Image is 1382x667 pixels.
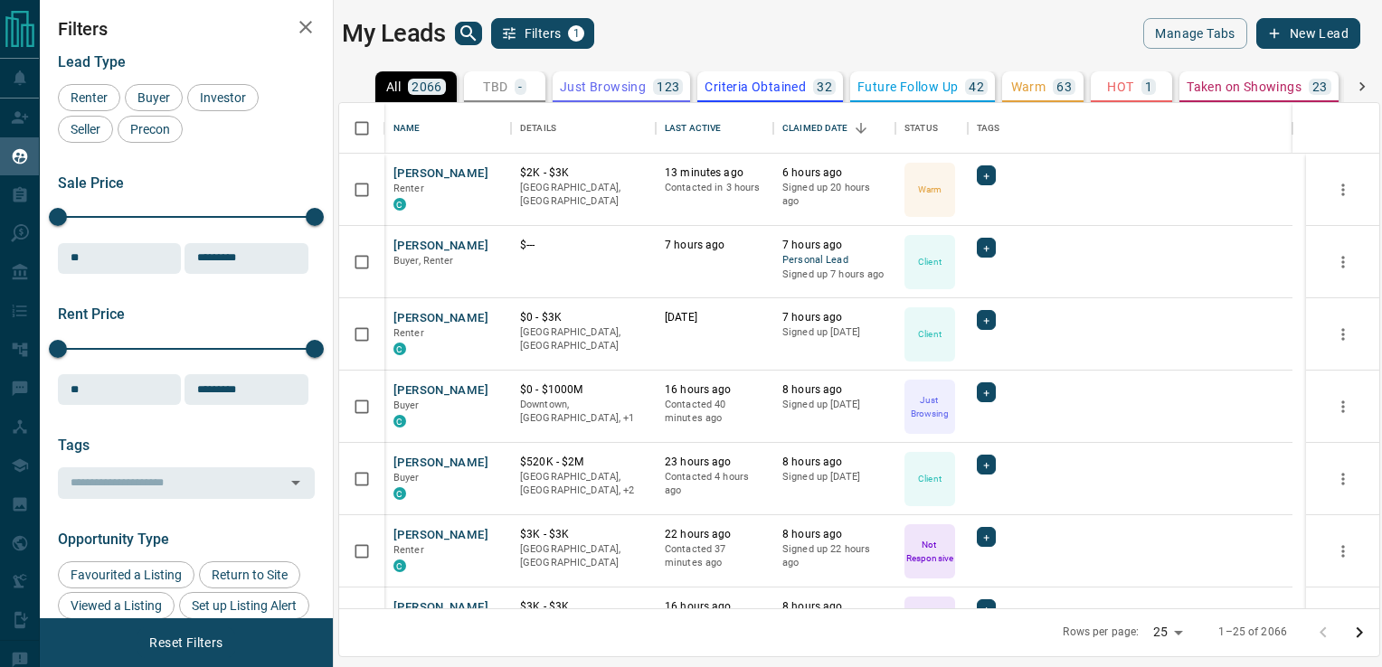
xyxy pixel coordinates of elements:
[570,27,582,40] span: 1
[918,183,942,196] p: Warm
[518,80,522,93] p: -
[1330,538,1357,565] button: more
[782,382,886,398] p: 8 hours ago
[665,527,764,542] p: 22 hours ago
[393,455,488,472] button: [PERSON_NAME]
[1330,465,1357,493] button: more
[393,599,488,616] button: [PERSON_NAME]
[1107,80,1133,93] p: HOT
[393,544,424,556] span: Renter
[199,561,300,588] div: Return to Site
[185,598,303,613] span: Set up Listing Alert
[386,80,401,93] p: All
[1145,80,1152,93] p: 1
[969,80,984,93] p: 42
[58,84,120,111] div: Renter
[342,19,446,48] h1: My Leads
[1330,249,1357,276] button: more
[665,470,764,498] p: Contacted 4 hours ago
[393,487,406,500] div: condos.ca
[705,80,806,93] p: Criteria Obtained
[656,103,773,154] div: Last Active
[657,80,679,93] p: 123
[64,122,107,136] span: Seller
[782,599,886,615] p: 8 hours ago
[665,542,764,570] p: Contacted 37 minutes ago
[977,103,1000,154] div: Tags
[58,531,169,548] span: Opportunity Type
[520,470,647,498] p: West End, Toronto
[983,528,989,546] span: +
[393,382,488,399] button: [PERSON_NAME]
[58,116,113,143] div: Seller
[384,103,511,154] div: Name
[782,398,886,412] p: Signed up [DATE]
[393,238,488,255] button: [PERSON_NAME]
[665,310,764,325] p: [DATE]
[1011,80,1046,93] p: Warm
[64,568,188,582] span: Favourited a Listing
[983,311,989,329] span: +
[205,568,294,582] span: Return to Site
[58,174,124,192] span: Sale Price
[665,238,764,253] p: 7 hours ago
[977,382,996,402] div: +
[118,116,183,143] div: Precon
[665,181,764,195] p: Contacted in 3 hours
[520,165,647,181] p: $2K - $3K
[483,80,507,93] p: TBD
[520,238,647,253] p: $---
[782,103,848,154] div: Claimed Date
[977,527,996,547] div: +
[983,383,989,401] span: +
[1218,625,1287,640] p: 1–25 of 2066
[977,165,996,185] div: +
[393,198,406,211] div: condos.ca
[520,542,647,570] p: [GEOGRAPHIC_DATA], [GEOGRAPHIC_DATA]
[283,470,308,495] button: Open
[520,455,647,470] p: $520K - $2M
[187,84,259,111] div: Investor
[1312,80,1328,93] p: 23
[1056,80,1072,93] p: 63
[520,398,647,426] p: Toronto
[520,599,647,615] p: $3K - $3K
[773,103,895,154] div: Claimed Date
[64,598,168,613] span: Viewed a Listing
[782,527,886,542] p: 8 hours ago
[393,343,406,355] div: condos.ca
[857,80,958,93] p: Future Follow Up
[393,310,488,327] button: [PERSON_NAME]
[665,165,764,181] p: 13 minutes ago
[412,80,442,93] p: 2066
[179,592,309,619] div: Set up Listing Alert
[393,527,488,544] button: [PERSON_NAME]
[1143,18,1246,49] button: Manage Tabs
[58,561,194,588] div: Favourited a Listing
[782,325,886,340] p: Signed up [DATE]
[520,103,556,154] div: Details
[393,415,406,427] div: condos.ca
[782,310,886,325] p: 7 hours ago
[393,183,424,194] span: Renter
[782,238,886,253] p: 7 hours ago
[520,527,647,542] p: $3K - $3K
[58,305,125,323] span: Rent Price
[520,382,647,398] p: $0 - $1000M
[58,53,126,70] span: Lead Type
[393,327,424,339] span: Renter
[977,238,996,258] div: +
[782,181,886,209] p: Signed up 20 hours ago
[983,166,989,184] span: +
[983,600,989,618] span: +
[977,310,996,330] div: +
[665,103,721,154] div: Last Active
[1063,625,1139,640] p: Rows per page:
[1330,176,1357,203] button: more
[520,325,647,353] p: [GEOGRAPHIC_DATA], [GEOGRAPHIC_DATA]
[58,437,90,454] span: Tags
[665,382,764,398] p: 16 hours ago
[782,470,886,484] p: Signed up [DATE]
[393,472,420,484] span: Buyer
[64,90,114,105] span: Renter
